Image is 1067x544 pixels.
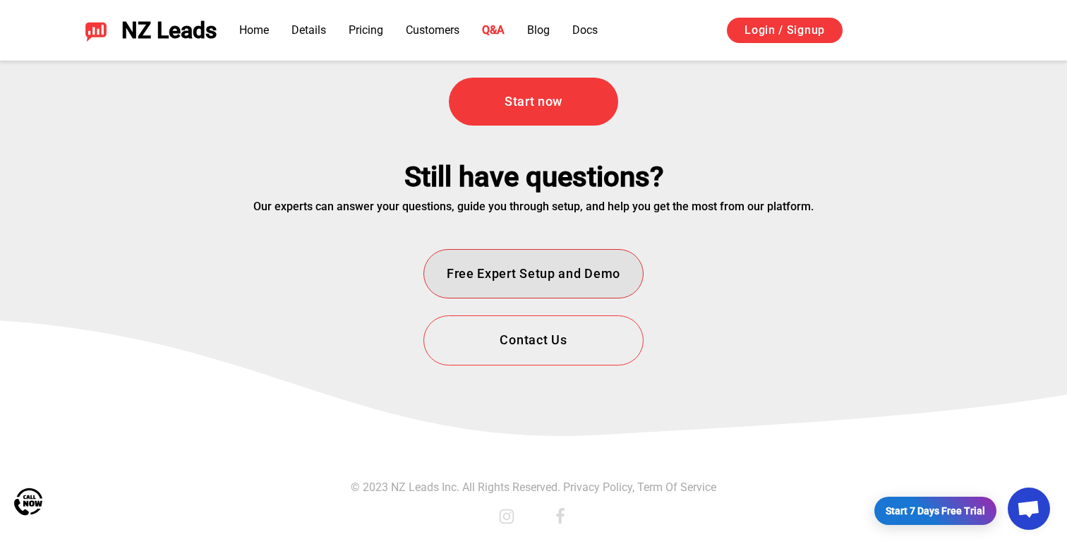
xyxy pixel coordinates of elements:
a: Details [291,23,326,37]
a: Start 7 Days Free Trial [873,497,997,526]
div: Our experts can answer your questions, guide you through setup, and help you get the most from ou... [253,200,814,213]
div: Open chat [1008,488,1050,530]
a: Customers [406,23,459,37]
button: Free Expert Setup and Demo [423,249,644,299]
a: Q&A [482,23,505,37]
a: Term Of Service [637,480,716,494]
a: Docs [572,23,598,37]
a: Home [239,23,269,37]
a: Blog [527,23,550,37]
a: Login / Signup [727,18,843,43]
p: © 2023 NZ Leads Inc. All Rights Reserved. [351,481,716,494]
button: Contact Us [423,315,644,365]
a: Start now [449,78,618,126]
a: Pricing [349,23,383,37]
iframe: Sign in with Google Button [857,16,1001,47]
div: Still have questions? [253,161,814,200]
span: , [632,480,634,494]
img: Call Now [14,488,42,516]
span: NZ Leads [121,18,217,44]
img: NZ Leads logo [85,19,107,42]
a: Privacy Policy [563,480,632,494]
